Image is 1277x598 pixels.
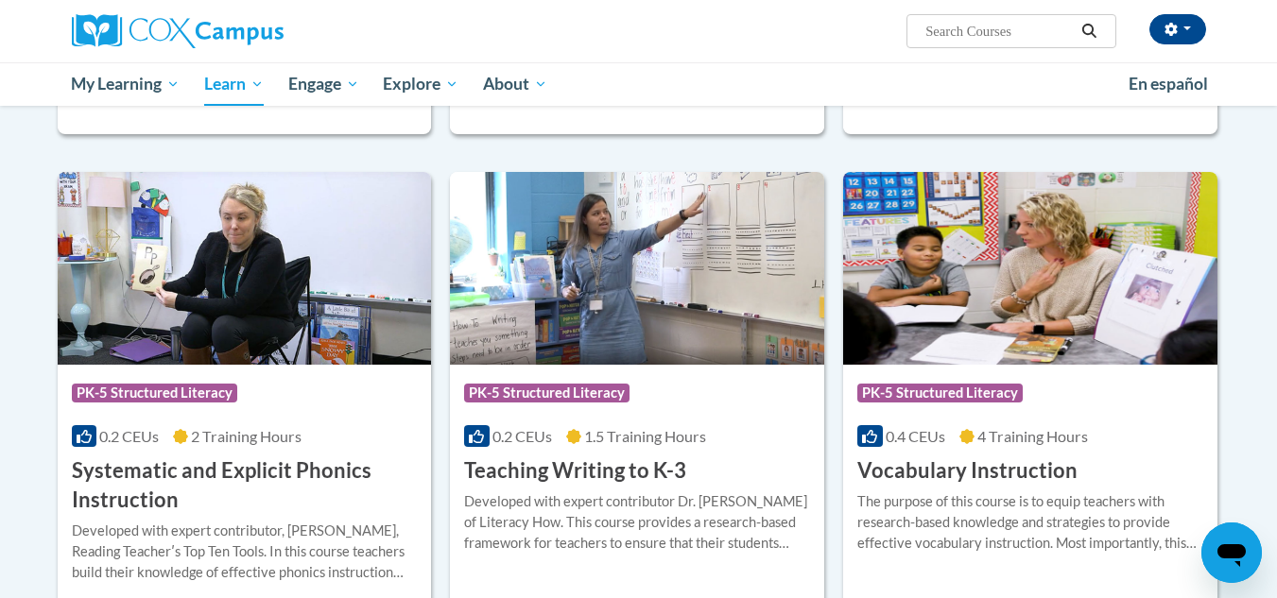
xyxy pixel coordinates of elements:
span: 4 Training Hours [977,427,1088,445]
div: Developed with expert contributor Dr. [PERSON_NAME] of Literacy How. This course provides a resea... [464,491,810,554]
span: Explore [383,73,458,95]
span: 0.4 CEUs [886,427,945,445]
h3: Teaching Writing to K-3 [464,456,686,486]
h3: Systematic and Explicit Phonics Instruction [72,456,418,515]
h3: Vocabulary Instruction [857,456,1078,486]
span: My Learning [71,73,180,95]
a: About [471,62,560,106]
span: PK-5 Structured Literacy [72,384,237,402]
div: Developed with expert contributor, [PERSON_NAME], Reading Teacherʹs Top Ten Tools. In this course... [72,521,418,583]
div: Main menu [43,62,1234,106]
a: Cox Campus [72,14,431,48]
input: Search Courses [923,20,1075,43]
a: Explore [371,62,471,106]
a: Engage [276,62,371,106]
div: The purpose of this course is to equip teachers with research-based knowledge and strategies to p... [857,491,1203,554]
span: About [483,73,547,95]
img: Course Logo [58,172,432,365]
span: 2 Training Hours [191,427,302,445]
span: 0.2 CEUs [492,427,552,445]
span: En español [1129,74,1208,94]
button: Account Settings [1149,14,1206,44]
span: Learn [204,73,264,95]
iframe: Button to launch messaging window [1201,522,1262,583]
a: En español [1116,64,1220,104]
span: PK-5 Structured Literacy [857,384,1023,402]
span: PK-5 Structured Literacy [464,384,630,402]
img: Cox Campus [72,14,284,48]
span: 0.2 CEUs [99,427,159,445]
img: Course Logo [843,172,1217,365]
button: Search [1075,20,1103,43]
span: 1.5 Training Hours [584,427,706,445]
a: My Learning [60,62,193,106]
span: Engage [288,73,359,95]
a: Learn [192,62,276,106]
img: Course Logo [450,172,824,365]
